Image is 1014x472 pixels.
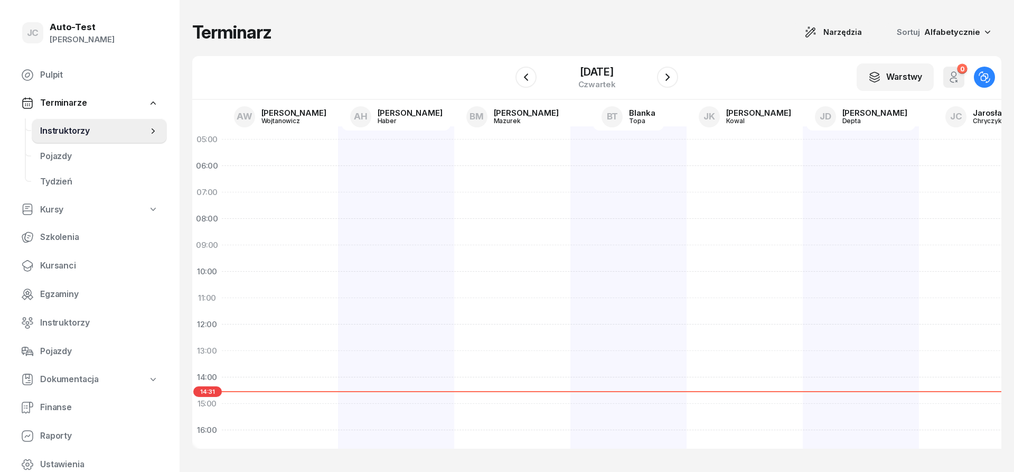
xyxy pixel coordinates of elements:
div: 07:00 [192,179,222,206]
div: Kowal [726,117,777,124]
span: Instruktorzy [40,124,148,138]
div: 10:00 [192,258,222,285]
div: [PERSON_NAME] [726,109,791,117]
a: BM[PERSON_NAME]Mazurek [458,103,567,131]
span: Szkolenia [40,230,158,244]
div: Blanka [629,109,655,117]
div: Mazurek [494,117,544,124]
div: Wojtanowicz [261,117,312,124]
a: Instruktorzy [32,118,167,144]
span: BM [470,112,484,121]
div: Jarosław [973,109,1009,117]
div: [PERSON_NAME] [494,109,559,117]
a: Pojazdy [32,144,167,169]
span: Pulpit [40,68,158,82]
span: Pojazdy [40,345,158,358]
span: 14:31 [193,386,222,397]
h1: Terminarz [192,23,271,42]
button: Narzędzia [795,22,871,43]
div: 15:00 [192,391,222,417]
div: 09:00 [192,232,222,258]
a: Terminarze [13,91,167,115]
a: Pojazdy [13,339,167,364]
div: 0 [957,64,967,74]
a: JK[PERSON_NAME]Kowal [690,103,800,131]
div: 05:00 [192,126,222,153]
div: [PERSON_NAME] [378,109,443,117]
div: czwartek [578,80,616,88]
div: 11:00 [192,285,222,311]
span: Tydzień [40,175,158,189]
div: 13:00 [192,338,222,364]
a: Finanse [13,395,167,420]
a: AW[PERSON_NAME]Wojtanowicz [226,103,335,131]
a: Dokumentacja [13,367,167,392]
div: 17:00 [192,443,222,470]
span: Pojazdy [40,150,158,163]
a: Egzaminy [13,282,167,307]
span: Kursanci [40,259,158,273]
div: Depta [842,117,893,124]
span: Terminarze [40,96,87,110]
div: 08:00 [192,206,222,232]
span: Egzaminy [40,288,158,301]
span: Alfabetycznie [924,27,980,37]
div: [PERSON_NAME] [261,109,326,117]
a: Raporty [13,423,167,449]
span: JK [703,112,715,121]
a: AH[PERSON_NAME]Haber [342,103,451,131]
a: Pulpit [13,62,167,88]
button: Sortuj Alfabetycznie [884,21,1001,43]
span: JC [950,112,962,121]
span: Finanse [40,401,158,414]
span: BT [607,112,618,121]
span: Kursy [40,203,63,217]
div: [DATE] [578,67,616,77]
a: Kursy [13,198,167,222]
span: Narzędzia [823,26,862,39]
span: AW [237,112,252,121]
span: Instruktorzy [40,316,158,330]
div: Chryczyk [973,117,1009,124]
a: JD[PERSON_NAME]Depta [806,103,916,131]
span: AH [354,112,368,121]
span: Raporty [40,429,158,443]
span: JC [27,29,39,38]
a: Szkolenia [13,225,167,250]
div: [PERSON_NAME] [842,109,907,117]
div: Haber [378,117,428,124]
a: Tydzień [32,169,167,195]
div: 12:00 [192,311,222,338]
div: Auto-Test [50,23,115,32]
span: JD [820,112,831,121]
span: Dokumentacja [40,373,99,386]
span: Ustawienia [40,458,158,471]
div: 14:00 [192,364,222,391]
div: [PERSON_NAME] [50,33,115,47]
button: 0 [943,67,964,88]
a: Kursanci [13,253,167,279]
a: Instruktorzy [13,310,167,336]
div: 16:00 [192,417,222,443]
a: BTBlankaTopa [593,103,663,131]
div: 06:00 [192,153,222,179]
button: Warstwy [857,63,934,91]
div: Topa [629,117,655,124]
div: Warstwy [868,70,922,84]
span: Sortuj [897,25,922,39]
